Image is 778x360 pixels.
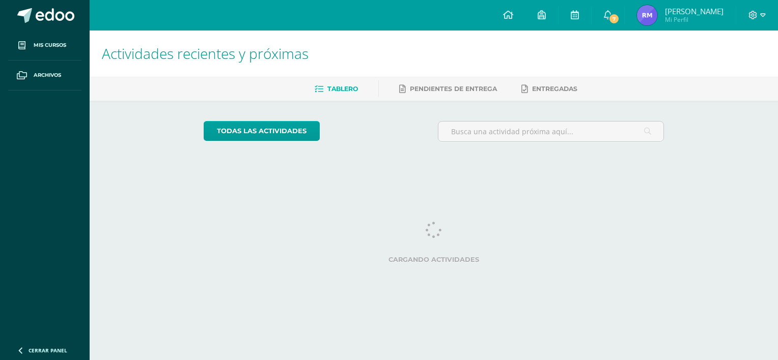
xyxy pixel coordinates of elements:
span: [PERSON_NAME] [665,6,724,16]
span: Actividades recientes y próximas [102,44,309,63]
span: Cerrar panel [29,347,67,354]
a: todas las Actividades [204,121,320,141]
span: Mis cursos [34,41,66,49]
span: Pendientes de entrega [410,85,497,93]
a: Pendientes de entrega [399,81,497,97]
img: a716537da73df17c4388f15bc20f8998.png [637,5,657,25]
span: Tablero [327,85,358,93]
a: Tablero [315,81,358,97]
span: Mi Perfil [665,15,724,24]
span: Archivos [34,71,61,79]
a: Mis cursos [8,31,81,61]
a: Archivos [8,61,81,91]
a: Entregadas [521,81,577,97]
label: Cargando actividades [204,256,664,263]
span: Entregadas [532,85,577,93]
input: Busca una actividad próxima aquí... [438,122,664,141]
span: 7 [608,13,619,24]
